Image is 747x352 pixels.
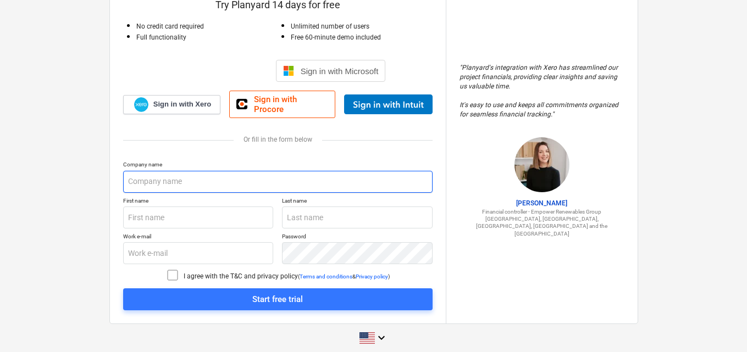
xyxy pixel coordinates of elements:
[291,22,433,31] p: Unlimited number of users
[298,273,390,280] p: ( & )
[123,233,274,242] p: Work e-mail
[136,22,278,31] p: No credit card required
[184,272,298,281] p: I agree with the T&C and privacy policy
[300,273,352,280] a: Terms and conditions
[153,99,211,109] span: Sign in with Xero
[123,95,221,114] a: Sign in with Xero
[229,91,335,118] a: Sign in with Procore
[123,136,433,143] div: Or fill in the form below
[460,215,624,237] p: [GEOGRAPHIC_DATA], [GEOGRAPHIC_DATA], [GEOGRAPHIC_DATA], [GEOGRAPHIC_DATA] and the [GEOGRAPHIC_DATA]
[123,206,274,228] input: First name
[282,233,433,242] p: Password
[375,331,388,344] i: keyboard_arrow_down
[123,171,433,193] input: Company name
[460,208,624,215] p: Financial controller - Empower Renewables Group
[123,288,433,310] button: Start free trial
[282,197,433,206] p: Last name
[136,33,278,42] p: Full functionality
[164,59,273,83] iframe: Sign in with Google Button
[252,292,303,306] div: Start free trial
[356,273,388,280] a: Privacy policy
[123,161,433,170] p: Company name
[301,66,379,76] span: Sign in with Microsoft
[514,137,569,192] img: Sharon Brown
[134,97,148,112] img: Xero logo
[283,65,294,76] img: Microsoft logo
[123,197,274,206] p: First name
[291,33,433,42] p: Free 60-minute demo included
[460,63,624,120] p: " Planyard's integration with Xero has streamlined our project financials, providing clear insigh...
[123,242,274,264] input: Work e-mail
[254,94,328,114] span: Sign in with Procore
[460,199,624,208] p: [PERSON_NAME]
[282,206,433,228] input: Last name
